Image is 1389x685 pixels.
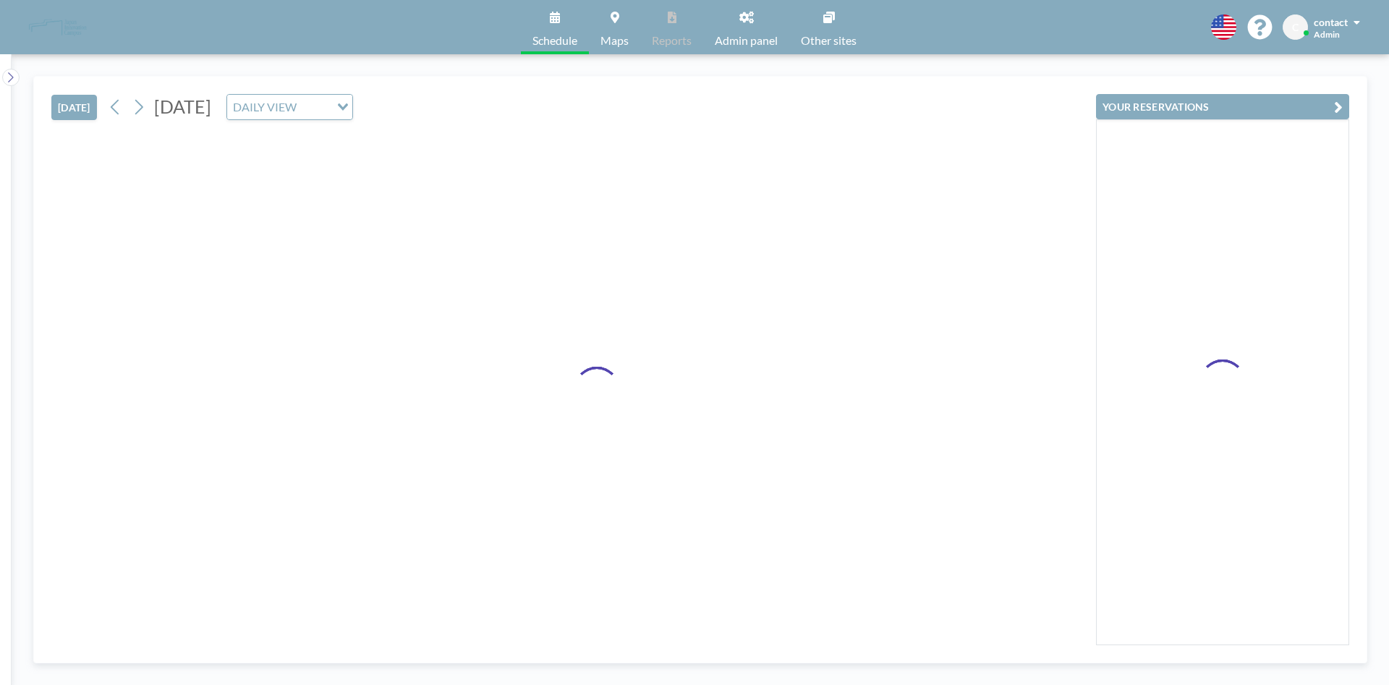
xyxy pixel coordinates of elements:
span: DAILY VIEW [230,98,300,116]
span: Admin [1314,29,1340,40]
span: contact [1314,16,1348,28]
span: Schedule [532,35,577,46]
div: Search for option [227,95,352,119]
span: C [1292,21,1299,34]
span: Admin panel [715,35,778,46]
button: [DATE] [51,95,97,120]
img: organization-logo [23,13,93,42]
button: YOUR RESERVATIONS [1096,94,1349,119]
span: Other sites [801,35,857,46]
span: Maps [600,35,629,46]
span: [DATE] [154,95,211,117]
input: Search for option [301,98,328,116]
span: Reports [652,35,692,46]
